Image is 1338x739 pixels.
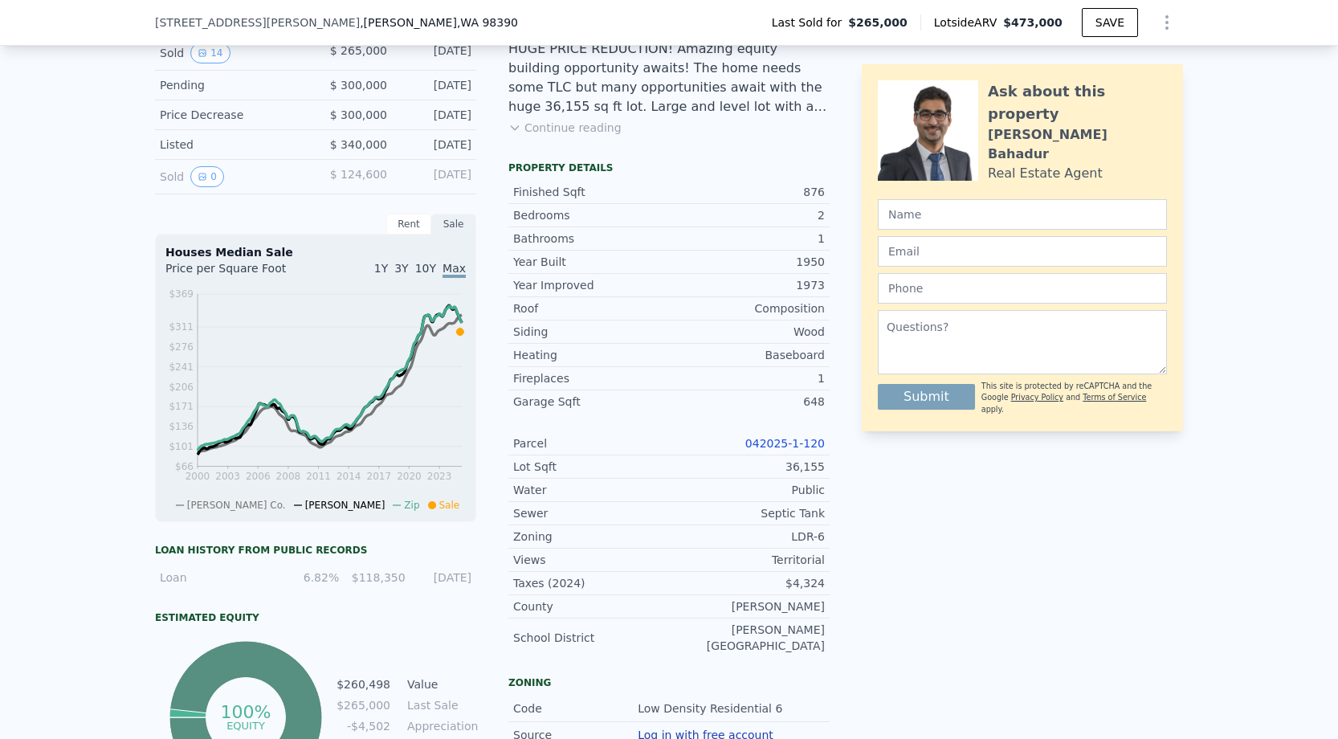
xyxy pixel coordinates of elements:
[508,120,622,136] button: Continue reading
[160,137,303,153] div: Listed
[400,107,471,123] div: [DATE]
[513,700,638,717] div: Code
[160,166,303,187] div: Sold
[669,207,825,223] div: 2
[878,236,1167,267] input: Email
[669,529,825,545] div: LDR-6
[394,262,408,275] span: 3Y
[169,441,194,452] tspan: $101
[404,500,419,511] span: Zip
[513,207,669,223] div: Bedrooms
[190,43,230,63] button: View historical data
[330,44,387,57] span: $ 265,000
[669,622,825,654] div: [PERSON_NAME][GEOGRAPHIC_DATA]
[443,262,466,278] span: Max
[513,459,669,475] div: Lot Sqft
[276,471,301,482] tspan: 2008
[169,361,194,373] tspan: $241
[669,482,825,498] div: Public
[1083,393,1146,402] a: Terms of Service
[330,138,387,151] span: $ 340,000
[513,231,669,247] div: Bathrooms
[404,717,476,735] td: Appreciation
[878,384,975,410] button: Submit
[513,505,669,521] div: Sewer
[988,80,1167,125] div: Ask about this property
[160,43,303,63] div: Sold
[669,598,825,614] div: [PERSON_NAME]
[513,300,669,316] div: Roof
[306,471,331,482] tspan: 2011
[669,254,825,270] div: 1950
[934,14,1003,31] span: Lotside ARV
[878,273,1167,304] input: Phone
[169,341,194,353] tspan: $276
[155,611,476,624] div: Estimated Equity
[638,700,785,717] div: Low Density Residential 6
[349,570,405,586] div: $118,350
[988,164,1103,183] div: Real Estate Agent
[169,288,194,300] tspan: $369
[513,277,669,293] div: Year Improved
[457,16,518,29] span: , WA 98390
[513,347,669,363] div: Heating
[330,79,387,92] span: $ 300,000
[513,575,669,591] div: Taxes (2024)
[513,482,669,498] div: Water
[415,262,436,275] span: 10Y
[513,630,669,646] div: School District
[169,401,194,412] tspan: $171
[336,717,391,735] td: -$4,502
[669,394,825,410] div: 648
[669,370,825,386] div: 1
[165,244,466,260] div: Houses Median Sale
[669,552,825,568] div: Territorial
[404,676,476,693] td: Value
[1151,6,1183,39] button: Show Options
[669,505,825,521] div: Septic Tank
[400,77,471,93] div: [DATE]
[386,214,431,235] div: Rent
[215,471,240,482] tspan: 2003
[160,107,303,123] div: Price Decrease
[190,166,224,187] button: View historical data
[508,39,830,116] div: HUGE PRICE REDUCTION! Amazing equity building opportunity awaits! The home needs some TLC but man...
[360,14,518,31] span: , [PERSON_NAME]
[988,125,1167,164] div: [PERSON_NAME] Bahadur
[508,676,830,689] div: Zoning
[669,459,825,475] div: 36,155
[745,437,825,450] a: 042025-1-120
[427,471,452,482] tspan: 2023
[981,381,1167,415] div: This site is protected by reCAPTCHA and the Google and apply.
[165,260,316,286] div: Price per Square Foot
[330,108,387,121] span: $ 300,000
[513,598,669,614] div: County
[400,137,471,153] div: [DATE]
[374,262,388,275] span: 1Y
[220,702,271,722] tspan: 100%
[669,231,825,247] div: 1
[246,471,271,482] tspan: 2006
[155,544,476,557] div: Loan history from public records
[878,199,1167,230] input: Name
[1082,8,1138,37] button: SAVE
[283,570,339,586] div: 6.82%
[226,719,265,731] tspan: equity
[187,500,286,511] span: [PERSON_NAME] Co.
[155,14,360,31] span: [STREET_ADDRESS][PERSON_NAME]
[669,324,825,340] div: Wood
[186,471,210,482] tspan: 2000
[669,184,825,200] div: 876
[367,471,392,482] tspan: 2017
[431,214,476,235] div: Sale
[513,552,669,568] div: Views
[669,277,825,293] div: 1973
[772,14,849,31] span: Last Sold for
[669,300,825,316] div: Composition
[513,184,669,200] div: Finished Sqft
[415,570,471,586] div: [DATE]
[160,77,303,93] div: Pending
[169,421,194,432] tspan: $136
[400,166,471,187] div: [DATE]
[513,394,669,410] div: Garage Sqft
